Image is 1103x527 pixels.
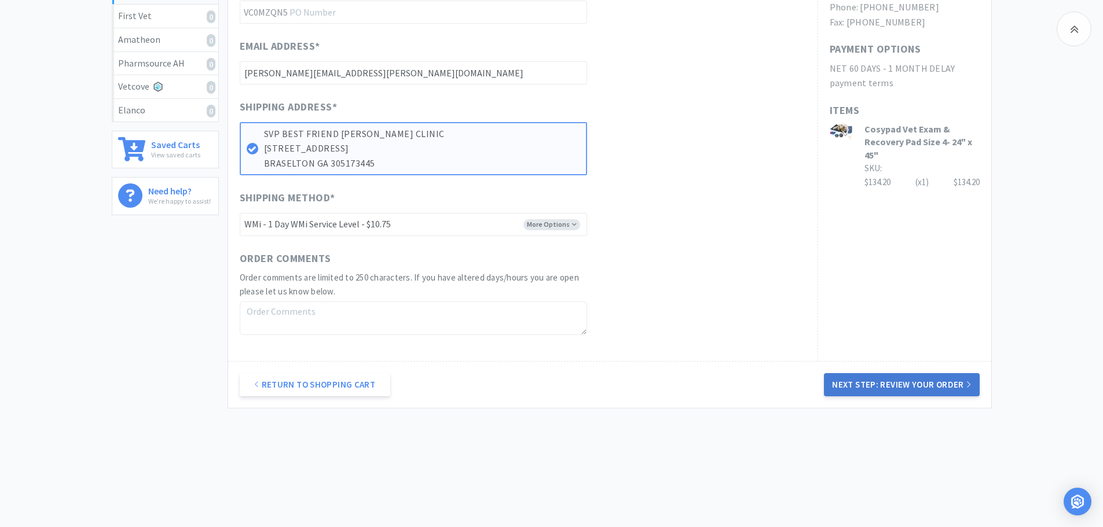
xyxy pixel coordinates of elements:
input: PO Number [240,1,587,24]
p: SVP BEST FRIEND [PERSON_NAME] CLINIC [264,127,580,142]
input: Email Address [240,61,587,84]
div: First Vet [118,9,212,24]
div: $134.20 [864,175,980,189]
span: Email Address * [240,38,320,55]
a: First Vet0 [112,5,218,28]
h6: Need help? [148,183,211,196]
div: Pharmsource AH [118,56,212,71]
a: Elanco0 [112,99,218,122]
div: Vetcove [118,79,212,94]
img: 4755cad2976e4c639283f99b042f5d19_696034.jpeg [830,123,853,140]
i: 0 [207,10,215,23]
a: Vetcove0 [112,75,218,99]
h6: Saved Carts [151,137,200,149]
span: VC0MZQN5 [240,1,290,23]
i: 0 [207,34,215,47]
button: Next Step: Review Your Order [824,373,979,396]
a: Return to Shopping Cart [240,373,390,396]
div: Open Intercom Messenger [1064,488,1091,515]
span: Order Comments [240,250,331,267]
p: View saved carts [151,149,200,160]
i: 0 [207,105,215,117]
div: Elanco [118,103,212,118]
h1: Items [830,102,980,119]
p: [STREET_ADDRESS] [264,141,580,156]
div: $134.20 [954,175,980,189]
span: Order comments are limited to 250 characters. If you have altered days/hours you are open please ... [240,272,579,297]
a: Amatheon0 [112,28,218,52]
a: Saved CartsView saved carts [112,131,219,168]
span: SKU: [864,163,882,174]
span: Shipping Address * [240,99,338,116]
div: (x 1 ) [915,175,929,189]
h2: Fax: [PHONE_NUMBER] [830,15,980,30]
h2: NET 60 DAYS - 1 MONTH DELAY payment terms [830,61,980,91]
h3: Cosypad Vet Exam & Recovery Pad Size 4- 24" x 45" [864,123,980,161]
i: 0 [207,58,215,71]
p: We're happy to assist! [148,196,211,207]
h1: Payment Options [830,41,921,58]
p: BRASELTON GA 305173445 [264,156,580,171]
div: Amatheon [118,32,212,47]
i: 0 [207,81,215,94]
span: Shipping Method * [240,190,335,207]
a: Pharmsource AH0 [112,52,218,76]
